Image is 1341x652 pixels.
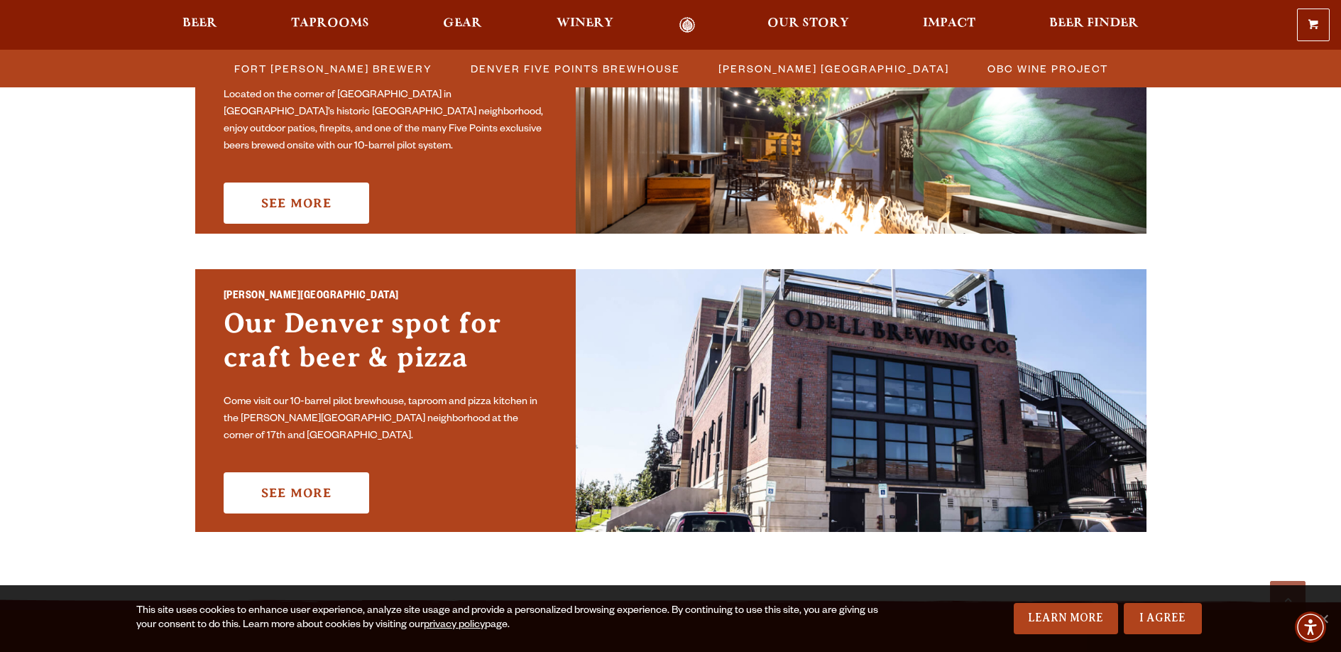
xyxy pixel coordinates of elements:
a: Odell Home [661,17,714,33]
a: Winery [547,17,623,33]
a: Learn More [1014,603,1118,634]
a: Beer [173,17,226,33]
span: Winery [557,18,613,29]
a: Fort [PERSON_NAME] Brewery [226,58,439,79]
span: Taprooms [291,18,369,29]
a: Impact [914,17,985,33]
p: Located on the corner of [GEOGRAPHIC_DATA] in [GEOGRAPHIC_DATA]’s historic [GEOGRAPHIC_DATA] neig... [224,87,547,156]
a: privacy policy [424,620,485,631]
a: See More [224,472,369,514]
span: [PERSON_NAME] [GEOGRAPHIC_DATA] [718,58,949,79]
span: Impact [923,18,975,29]
a: Our Story [758,17,858,33]
a: Denver Five Points Brewhouse [462,58,687,79]
span: Fort [PERSON_NAME] Brewery [234,58,432,79]
a: Taprooms [282,17,378,33]
p: Come visit our 10-barrel pilot brewhouse, taproom and pizza kitchen in the [PERSON_NAME][GEOGRAPH... [224,394,547,445]
span: Gear [443,18,482,29]
a: Beer Finder [1040,17,1148,33]
a: OBC Wine Project [979,58,1115,79]
span: Beer [182,18,217,29]
h2: [PERSON_NAME][GEOGRAPHIC_DATA] [224,288,547,306]
span: OBC Wine Project [987,58,1108,79]
a: [PERSON_NAME] [GEOGRAPHIC_DATA] [710,58,956,79]
h3: Our Denver spot for craft beer & pizza [224,306,547,389]
img: Sloan’s Lake Brewhouse' [576,269,1146,532]
div: This site uses cookies to enhance user experience, analyze site usage and provide a personalized ... [136,604,898,633]
a: I Agree [1124,603,1202,634]
span: Denver Five Points Brewhouse [471,58,680,79]
div: Accessibility Menu [1295,612,1326,643]
a: Gear [434,17,491,33]
span: Beer Finder [1049,18,1139,29]
span: Our Story [767,18,849,29]
a: Scroll to top [1270,581,1306,616]
a: See More [224,183,369,224]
